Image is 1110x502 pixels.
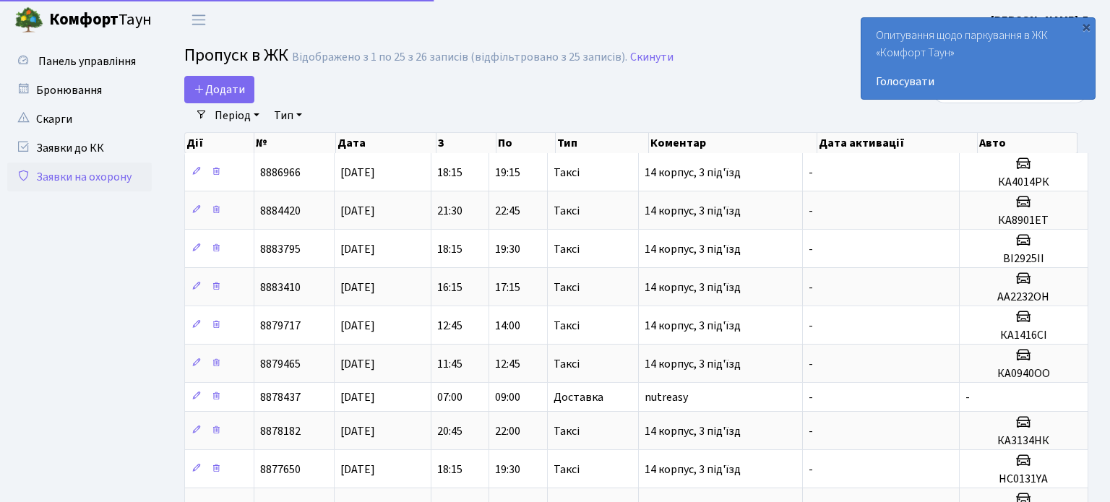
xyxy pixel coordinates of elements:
span: [DATE] [340,165,375,181]
th: Дата [336,133,436,153]
span: 8883795 [260,241,301,257]
span: - [809,203,813,219]
div: × [1079,20,1093,34]
span: Таксі [554,320,580,332]
span: Таксі [554,167,580,178]
span: Таксі [554,282,580,293]
a: Скинути [630,51,674,64]
h5: КА1416СІ [965,329,1082,342]
span: Панель управління [38,53,136,69]
th: № [254,133,337,153]
span: 11:45 [437,356,462,372]
th: По [496,133,556,153]
span: - [809,280,813,295]
span: 18:15 [437,165,462,181]
span: Таксі [554,464,580,475]
h5: НС0131YA [965,472,1082,486]
span: 14 корпус, 3 під'їзд [645,423,741,439]
a: Заявки до КК [7,134,152,163]
span: - [809,423,813,439]
span: Таун [49,8,152,33]
span: 12:45 [495,356,520,372]
span: 8877650 [260,462,301,477]
button: Переключити навігацію [181,8,217,32]
h5: КА4014РК [965,176,1082,189]
span: 14 корпус, 3 під'їзд [645,462,741,477]
span: - [809,356,813,372]
span: Таксі [554,358,580,370]
span: - [965,389,970,405]
span: Таксі [554,205,580,217]
span: 14 корпус, 3 під'їзд [645,280,741,295]
span: 19:15 [495,165,520,181]
span: 14 корпус, 3 під'їзд [645,203,741,219]
a: Додати [184,76,254,103]
a: Бронювання [7,76,152,105]
span: [DATE] [340,423,375,439]
span: 14 корпус, 3 під'їзд [645,318,741,334]
span: 8879717 [260,318,301,334]
th: Дата активації [817,133,978,153]
span: 20:45 [437,423,462,439]
span: 19:30 [495,462,520,477]
span: - [809,318,813,334]
span: Додати [194,82,245,98]
span: Таксі [554,243,580,255]
span: - [809,165,813,181]
th: Коментар [649,133,817,153]
span: 8884420 [260,203,301,219]
span: 14:00 [495,318,520,334]
a: [PERSON_NAME] Д. [991,12,1093,29]
span: 14 корпус, 3 під'їзд [645,165,741,181]
span: 8883410 [260,280,301,295]
th: Тип [556,133,649,153]
h5: АА2232ОН [965,290,1082,304]
div: Опитування щодо паркування в ЖК «Комфорт Таун» [861,18,1095,99]
span: 21:30 [437,203,462,219]
span: Доставка [554,391,603,403]
img: logo.png [14,6,43,35]
th: З [436,133,496,153]
span: [DATE] [340,241,375,257]
span: 8886966 [260,165,301,181]
span: 09:00 [495,389,520,405]
span: 14 корпус, 3 під'їзд [645,241,741,257]
h5: КА3134НК [965,434,1082,448]
a: Скарги [7,105,152,134]
h5: КА8901ЕТ [965,214,1082,228]
h5: ВІ2925ІІ [965,252,1082,266]
span: 22:45 [495,203,520,219]
span: [DATE] [340,462,375,477]
span: - [809,389,813,405]
a: Голосувати [876,73,1080,90]
span: - [809,241,813,257]
span: [DATE] [340,318,375,334]
span: 18:15 [437,462,462,477]
span: 18:15 [437,241,462,257]
span: - [809,462,813,477]
a: Тип [268,103,308,128]
span: 12:45 [437,318,462,334]
a: Заявки на охорону [7,163,152,191]
span: 22:00 [495,423,520,439]
b: Комфорт [49,8,119,31]
span: Таксі [554,425,580,437]
th: Дії [185,133,254,153]
span: 8878182 [260,423,301,439]
span: 8879465 [260,356,301,372]
span: [DATE] [340,356,375,372]
a: Панель управління [7,47,152,76]
span: [DATE] [340,389,375,405]
span: [DATE] [340,280,375,295]
div: Відображено з 1 по 25 з 26 записів (відфільтровано з 25 записів). [292,51,627,64]
span: [DATE] [340,203,375,219]
span: nutreasy [645,389,688,405]
span: 8878437 [260,389,301,405]
h5: КА0940ОО [965,367,1082,381]
b: [PERSON_NAME] Д. [991,12,1093,28]
span: 07:00 [437,389,462,405]
span: 19:30 [495,241,520,257]
span: Пропуск в ЖК [184,43,288,68]
th: Авто [978,133,1077,153]
a: Період [209,103,265,128]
